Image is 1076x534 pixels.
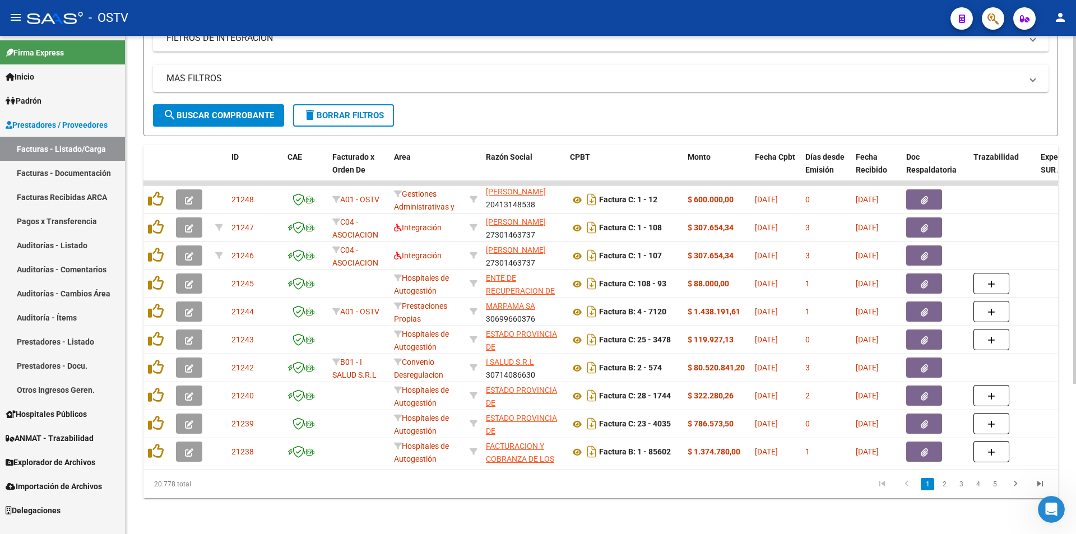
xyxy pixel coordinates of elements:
strong: Factura B: 4 - 7120 [599,308,666,317]
a: go to first page [871,478,893,490]
a: 1 [921,478,934,490]
span: Hospitales de Autogestión [394,329,449,351]
span: CAE [287,152,302,161]
div: 20.778 total [143,470,324,498]
div: 30673377544 [486,384,561,407]
span: Doc Respaldatoria [906,152,957,174]
datatable-header-cell: Razón Social [481,145,565,194]
span: 1 [805,447,810,456]
span: 0 [805,419,810,428]
a: 3 [954,478,968,490]
i: Descargar documento [585,247,599,264]
span: - OSTV [89,6,128,30]
i: Descargar documento [585,275,599,292]
i: Descargar documento [585,387,599,405]
span: ENTE DE RECUPERACION DE FONDOS PARA EL FORTALECIMIENTO DEL SISTEMA DE SALUD DE MENDOZA (REFORSAL)... [486,273,560,359]
div: 30699660376 [486,300,561,323]
i: Descargar documento [585,443,599,461]
span: 3 [805,223,810,232]
span: [DATE] [856,419,879,428]
span: C04 - ASOCIACION SANATORIAL SUR (GBA SUR) [332,245,379,305]
span: [DATE] [856,195,879,204]
strong: $ 80.520.841,20 [688,363,745,372]
button: Buscar Comprobante [153,104,284,127]
strong: $ 1.374.780,00 [688,447,740,456]
span: Prestaciones Propias [394,301,447,323]
span: Días desde Emisión [805,152,845,174]
span: ANMAT - Trazabilidad [6,432,94,444]
strong: Factura C: 1 - 108 [599,224,662,233]
i: Descargar documento [585,219,599,236]
span: 0 [805,195,810,204]
div: 30718615700 [486,272,561,295]
span: MARPAMA SA [486,301,535,310]
span: Hospitales de Autogestión [394,386,449,407]
span: 21238 [231,447,254,456]
span: 21243 [231,335,254,344]
datatable-header-cell: Trazabilidad [969,145,1036,194]
div: 30714086630 [486,356,561,379]
span: [DATE] [856,447,879,456]
span: [PERSON_NAME] [486,187,546,196]
span: Trazabilidad [973,152,1019,161]
a: 4 [971,478,985,490]
i: Descargar documento [585,191,599,208]
span: Fecha Recibido [856,152,887,174]
datatable-header-cell: Monto [683,145,750,194]
span: [DATE] [755,419,778,428]
button: Borrar Filtros [293,104,394,127]
span: [DATE] [856,363,879,372]
span: CPBT [570,152,590,161]
span: FACTURACION Y COBRANZA DE LOS EFECTORES PUBLICOS S.E. [486,442,554,489]
li: page 5 [986,475,1003,494]
span: Integración [394,223,442,232]
strong: $ 88.000,00 [688,279,729,288]
div: 30715497456 [486,440,561,463]
span: 1 [805,279,810,288]
span: 21248 [231,195,254,204]
span: Hospitales Públicos [6,408,87,420]
span: ESTADO PROVINCIA DE [GEOGRAPHIC_DATA] [486,386,562,420]
mat-expansion-panel-header: MAS FILTROS [153,65,1049,92]
datatable-header-cell: ID [227,145,283,194]
li: page 1 [919,475,936,494]
span: 1 [805,307,810,316]
mat-icon: menu [9,11,22,24]
span: Convenio Desregulacion [394,357,443,379]
span: 3 [805,251,810,260]
mat-icon: search [163,108,177,122]
div: 30673377544 [486,328,561,351]
span: Inicio [6,71,34,83]
span: Importación de Archivos [6,480,102,493]
span: 21239 [231,419,254,428]
i: Descargar documento [585,359,599,377]
span: [DATE] [755,307,778,316]
span: [DATE] [755,195,778,204]
span: 21244 [231,307,254,316]
span: A01 - OSTV [340,195,379,204]
span: [DATE] [856,391,879,400]
strong: Factura C: 1 - 107 [599,252,662,261]
div: 30673377544 [486,412,561,435]
span: 21246 [231,251,254,260]
span: [DATE] [755,447,778,456]
datatable-header-cell: CPBT [565,145,683,194]
datatable-header-cell: Días desde Emisión [801,145,851,194]
span: Monto [688,152,711,161]
span: Fecha Cpbt [755,152,795,161]
mat-expansion-panel-header: FILTROS DE INTEGRACION [153,25,1049,52]
span: [DATE] [755,363,778,372]
mat-icon: person [1054,11,1067,24]
span: Hospitales de Autogestión [394,414,449,435]
span: Facturado x Orden De [332,152,374,174]
a: go to next page [1005,478,1026,490]
span: Delegaciones [6,504,61,517]
strong: $ 307.654,34 [688,223,734,232]
span: 21242 [231,363,254,372]
i: Descargar documento [585,415,599,433]
mat-icon: delete [303,108,317,122]
span: Integración [394,251,442,260]
span: Prestadores / Proveedores [6,119,108,131]
a: go to previous page [896,478,917,490]
span: 21245 [231,279,254,288]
